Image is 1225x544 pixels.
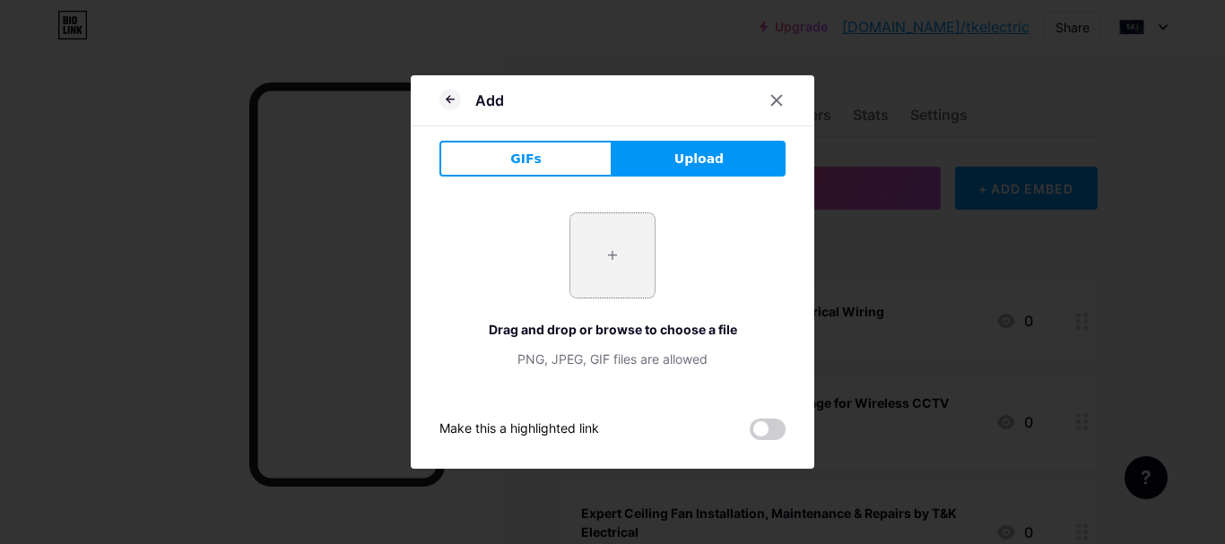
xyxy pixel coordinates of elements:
button: Upload [612,141,786,177]
div: Add [475,90,504,111]
div: PNG, JPEG, GIF files are allowed [439,350,786,368]
span: GIFs [510,150,542,168]
div: Make this a highlighted link [439,419,599,440]
span: Upload [674,150,724,168]
button: GIFs [439,141,612,177]
div: Drag and drop or browse to choose a file [439,320,786,339]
